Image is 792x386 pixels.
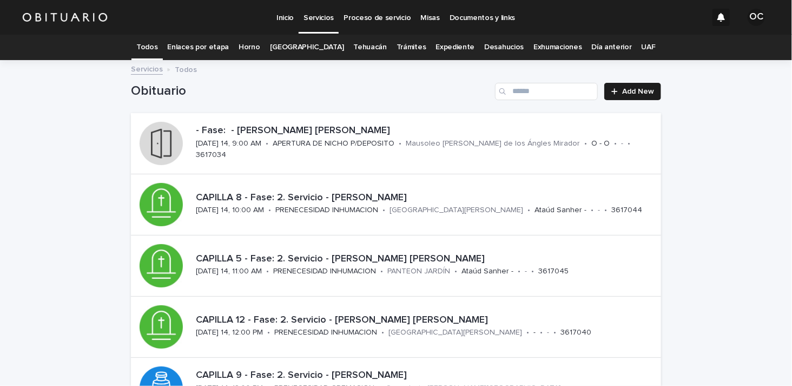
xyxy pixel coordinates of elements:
a: CAPILLA 5 - Fase: 2. Servicio - [PERSON_NAME] [PERSON_NAME][DATE] 14, 11:00 AM•PRENECESIDAD INHUM... [131,235,661,297]
p: • [628,139,630,148]
a: Desahucios [484,35,524,60]
p: CAPILLA 9 - Fase: 2. Servicio - [PERSON_NAME] [196,370,657,382]
p: • [266,267,269,276]
p: 3617044 [611,206,642,215]
a: CAPILLA 12 - Fase: 2. Servicio - [PERSON_NAME] [PERSON_NAME][DATE] 14, 12:00 PM•PRENECESIDAD INHU... [131,297,661,358]
div: OC [748,9,765,26]
p: • [267,328,270,337]
p: Ataúd Sanher - [534,206,586,215]
span: Add New [622,88,654,95]
p: - [533,328,536,337]
p: - [621,139,623,148]
a: Tehuacán [353,35,387,60]
a: UAF [642,35,656,60]
p: • [381,328,384,337]
p: • [614,139,617,148]
p: [DATE] 14, 9:00 AM [196,139,261,148]
p: [DATE] 14, 10:00 AM [196,206,264,215]
p: • [584,139,587,148]
a: Horno [239,35,260,60]
p: 3617034 [196,151,226,160]
p: • [454,267,457,276]
p: - Fase: - [PERSON_NAME] [PERSON_NAME] [196,125,657,137]
a: Trámites [397,35,426,60]
a: Servicios [131,62,163,75]
p: • [526,328,529,337]
p: - [598,206,600,215]
p: PRENECESIDAD INHUMACION [273,267,376,276]
p: [DATE] 14, 11:00 AM [196,267,262,276]
p: • [591,206,593,215]
a: Todos [136,35,157,60]
p: PRENECESIDAD INHUMACION [274,328,377,337]
a: Día anterior [592,35,632,60]
p: • [399,139,401,148]
p: [GEOGRAPHIC_DATA][PERSON_NAME] [390,206,523,215]
p: • [540,328,543,337]
p: • [268,206,271,215]
p: • [604,206,607,215]
a: Enlaces por etapa [168,35,229,60]
a: Exhumaciones [533,35,582,60]
p: CAPILLA 8 - Fase: 2. Servicio - [PERSON_NAME] [196,192,657,204]
p: - [525,267,527,276]
a: CAPILLA 8 - Fase: 2. Servicio - [PERSON_NAME][DATE] 14, 10:00 AM•PRENECESIDAD INHUMACION•[GEOGRAP... [131,174,661,235]
p: 3617045 [538,267,569,276]
h1: Obituario [131,83,491,99]
p: • [531,267,534,276]
p: O - O [591,139,610,148]
p: • [382,206,385,215]
p: Ataúd Sanher - [461,267,513,276]
p: • [380,267,383,276]
a: Add New [604,83,661,100]
p: - [547,328,549,337]
p: • [553,328,556,337]
p: • [518,267,520,276]
a: [GEOGRAPHIC_DATA] [270,35,344,60]
p: [DATE] 14, 12:00 PM [196,328,263,337]
p: PRENECESIDAD INHUMACION [275,206,378,215]
p: Mausoleo [PERSON_NAME] de los Ángles Mirador [406,139,580,148]
p: PANTEON JARDÍN [387,267,450,276]
a: - Fase: - [PERSON_NAME] [PERSON_NAME][DATE] 14, 9:00 AM•APERTURA DE NICHO P/DEPOSITO•Mausoleo [PE... [131,113,661,174]
p: CAPILLA 12 - Fase: 2. Servicio - [PERSON_NAME] [PERSON_NAME] [196,315,657,326]
p: [GEOGRAPHIC_DATA][PERSON_NAME] [388,328,522,337]
p: 3617040 [560,328,591,337]
input: Search [495,83,598,100]
p: CAPILLA 5 - Fase: 2. Servicio - [PERSON_NAME] [PERSON_NAME] [196,253,657,265]
a: Expediente [435,35,474,60]
p: • [527,206,530,215]
img: HUM7g2VNRLqGMmR9WVqf [22,6,108,28]
p: • [266,139,268,148]
p: Todos [175,63,197,75]
p: APERTURA DE NICHO P/DEPOSITO [273,139,394,148]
